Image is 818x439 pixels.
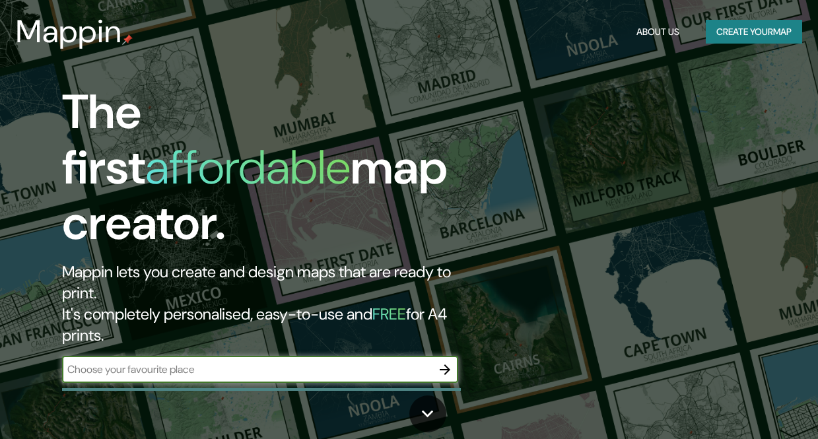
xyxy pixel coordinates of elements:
[62,84,471,261] h1: The first map creator.
[145,137,351,198] h1: affordable
[122,34,133,45] img: mappin-pin
[631,20,685,44] button: About Us
[706,20,802,44] button: Create yourmap
[700,388,803,424] iframe: Help widget launcher
[62,261,471,346] h2: Mappin lets you create and design maps that are ready to print. It's completely personalised, eas...
[16,13,122,50] h3: Mappin
[372,304,406,324] h5: FREE
[62,362,432,377] input: Choose your favourite place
